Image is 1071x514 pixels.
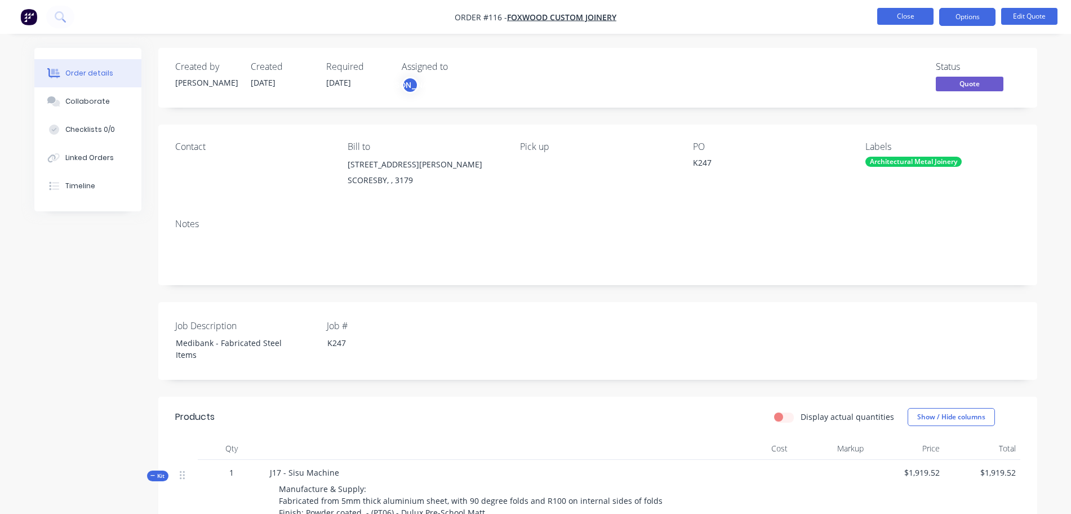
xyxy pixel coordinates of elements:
[175,410,215,424] div: Products
[326,77,351,88] span: [DATE]
[936,77,1003,91] span: Quote
[270,467,339,478] span: J17 - Sisu Machine
[175,319,316,333] label: Job Description
[716,437,792,460] div: Cost
[327,319,468,333] label: Job #
[402,77,419,94] button: [PERSON_NAME]
[167,335,308,363] div: Medibank - Fabricated Steel Items
[801,411,894,423] label: Display actual quantities
[65,125,115,135] div: Checklists 0/0
[326,61,388,72] div: Required
[1001,8,1057,25] button: Edit Quote
[873,467,940,478] span: $1,919.52
[318,335,459,351] div: K247
[936,61,1020,72] div: Status
[34,144,141,172] button: Linked Orders
[175,77,237,88] div: [PERSON_NAME]
[865,157,962,167] div: Architectural Metal Joinery
[20,8,37,25] img: Factory
[944,437,1020,460] div: Total
[868,437,944,460] div: Price
[251,61,313,72] div: Created
[65,68,113,78] div: Order details
[939,8,996,26] button: Options
[908,408,995,426] button: Show / Hide columns
[229,467,234,478] span: 1
[65,153,114,163] div: Linked Orders
[65,96,110,107] div: Collaborate
[348,157,502,172] div: [STREET_ADDRESS][PERSON_NAME]
[34,116,141,144] button: Checklists 0/0
[175,141,330,152] div: Contact
[693,157,834,172] div: K247
[34,59,141,87] button: Order details
[348,172,502,188] div: SCORESBY, , 3179
[147,471,168,481] div: Kit
[150,472,165,480] span: Kit
[251,77,275,88] span: [DATE]
[65,181,95,191] div: Timeline
[865,141,1020,152] div: Labels
[507,12,616,23] a: Foxwood Custom Joinery
[175,219,1020,229] div: Notes
[877,8,934,25] button: Close
[693,141,847,152] div: PO
[520,141,674,152] div: Pick up
[175,61,237,72] div: Created by
[792,437,868,460] div: Markup
[348,141,502,152] div: Bill to
[402,61,514,72] div: Assigned to
[949,467,1016,478] span: $1,919.52
[348,157,502,193] div: [STREET_ADDRESS][PERSON_NAME]SCORESBY, , 3179
[34,172,141,200] button: Timeline
[455,12,507,23] span: Order #116 -
[198,437,265,460] div: Qty
[34,87,141,116] button: Collaborate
